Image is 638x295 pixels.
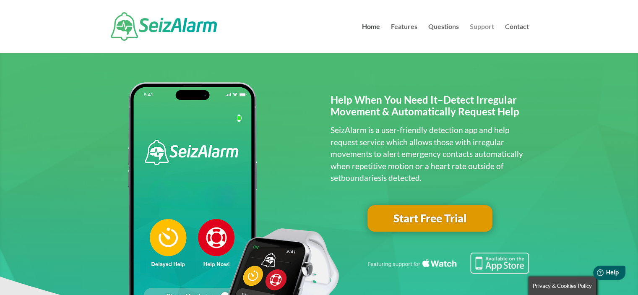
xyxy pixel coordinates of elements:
a: Questions [428,23,459,53]
a: Featuring seizure detection support for the Apple Watch [366,266,529,275]
span: Privacy & Cookies Policy [533,282,592,289]
h2: Help When You Need It–Detect Irregular Movement & Automatically Request Help [331,94,529,123]
img: SeizAlarm [111,12,217,41]
a: Start Free Trial [367,205,492,232]
a: Contact [505,23,529,53]
a: Features [391,23,417,53]
img: Seizure detection available in the Apple App Store. [366,253,529,274]
iframe: Help widget launcher [563,262,629,286]
a: Support [470,23,494,53]
a: Home [362,23,380,53]
p: SeizAlarm is a user-friendly detection app and help request service which allows those with irreg... [331,124,529,184]
span: boundaries [341,173,381,183]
